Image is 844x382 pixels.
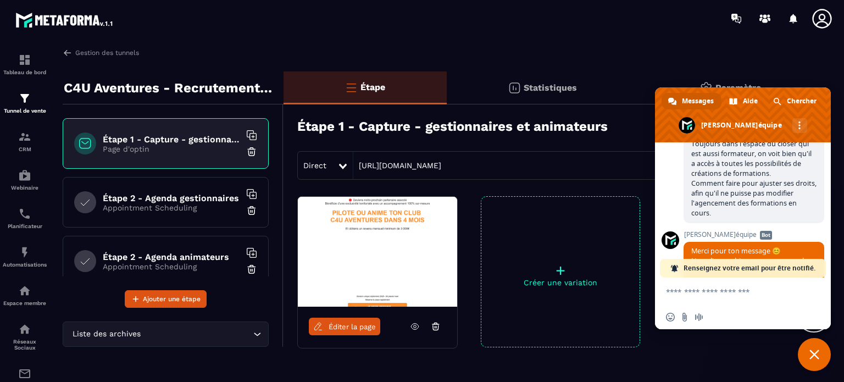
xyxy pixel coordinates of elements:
p: Créer une variation [481,278,640,287]
a: automationsautomationsAutomatisations [3,237,47,276]
a: [URL][DOMAIN_NAME] [353,161,441,170]
span: Toujours dans l'espace du closer qui est aussi formateur, on voit bien qu'il a accès à toutes les... [691,139,817,218]
img: trash [246,205,257,216]
span: Renseignez votre email pour être notifié. [684,259,815,278]
a: formationformationCRM [3,122,47,160]
a: Aide [723,93,765,109]
img: trash [246,264,257,275]
p: CRM [3,146,47,152]
span: Chercher [787,93,817,109]
span: Envoyer un fichier [680,313,689,322]
button: Ajouter une étape [125,290,207,308]
a: formationformationTableau de bord [3,45,47,84]
img: logo [15,10,114,30]
h6: Étape 1 - Capture - gestionnaires et animateurs [103,134,240,145]
img: social-network [18,323,31,336]
img: automations [18,246,31,259]
p: Réseaux Sociaux [3,339,47,351]
span: Ajouter une étape [143,294,201,305]
span: Direct [303,161,326,170]
span: Éditer la page [329,323,376,331]
a: automationsautomationsEspace membre [3,276,47,314]
a: Gestion des tunnels [63,48,139,58]
p: Automatisations [3,262,47,268]
img: image [298,197,457,307]
img: formation [18,130,31,143]
img: trash [246,146,257,157]
img: email [18,367,31,380]
img: scheduler [18,207,31,220]
span: Bot [760,231,772,240]
img: stats.20deebd0.svg [508,81,521,95]
h6: Étape 2 - Agenda gestionnaires [103,193,240,203]
a: Chercher [767,93,824,109]
p: Webinaire [3,185,47,191]
p: Planificateur [3,223,47,229]
p: Statistiques [524,82,577,93]
p: C4U Aventures - Recrutement Gestionnaires [64,77,275,99]
img: formation [18,92,31,105]
p: Appointment Scheduling [103,262,240,271]
img: arrow [63,48,73,58]
p: Étape [360,82,385,92]
span: Merci pour ton message 😊 Nous l’avons bien reçu — un membre de notre équipe va te répondre très p... [691,246,814,345]
h6: Étape 2 - Agenda animateurs [103,252,240,262]
a: Fermer le chat [798,338,831,371]
p: Espace membre [3,300,47,306]
p: + [481,263,640,278]
img: formation [18,53,31,67]
a: formationformationTunnel de vente [3,84,47,122]
span: Insérer un emoji [666,313,675,322]
textarea: Entrez votre message... [666,278,798,305]
a: automationsautomationsWebinaire [3,160,47,199]
input: Search for option [143,328,251,340]
a: social-networksocial-networkRéseaux Sociaux [3,314,47,359]
span: Messages [682,93,714,109]
p: Page d'optin [103,145,240,153]
a: Éditer la page [309,318,380,335]
p: Paramètre [715,82,761,93]
p: Appointment Scheduling [103,203,240,212]
img: automations [18,169,31,182]
a: schedulerschedulerPlanificateur [3,199,47,237]
p: Tableau de bord [3,69,47,75]
img: setting-gr.5f69749f.svg [699,81,713,95]
div: Search for option [63,322,269,347]
img: bars-o.4a397970.svg [345,81,358,94]
img: automations [18,284,31,297]
h3: Étape 1 - Capture - gestionnaires et animateurs [297,119,608,134]
span: Liste des archives [70,328,143,340]
span: Aide [743,93,758,109]
span: [PERSON_NAME]équipe [684,231,824,239]
a: Messages [662,93,721,109]
p: Tunnel de vente [3,108,47,114]
span: Message audio [695,313,703,322]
